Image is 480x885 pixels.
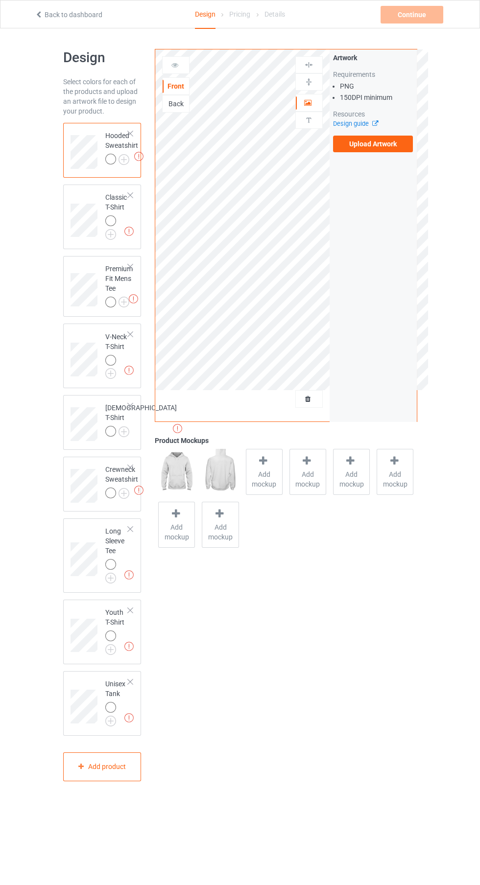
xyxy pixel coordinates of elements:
[105,644,116,655] img: svg+xml;base64,PD94bWwgdmVyc2lvbj0iMS4wIiBlbmNvZGluZz0iVVRGLTgiPz4KPHN2ZyB3aWR0aD0iMjJweCIgaGVpZ2...
[195,0,216,29] div: Design
[35,11,102,19] a: Back to dashboard
[105,607,129,652] div: Youth T-Shirt
[63,457,142,512] div: Crewneck Sweatshirt
[334,469,369,489] span: Add mockup
[134,486,144,495] img: exclamation icon
[158,502,195,548] div: Add mockup
[159,522,194,542] span: Add mockup
[105,368,116,379] img: svg+xml;base64,PD94bWwgdmVyc2lvbj0iMS4wIiBlbmNvZGluZz0iVVRGLTgiPz4KPHN2ZyB3aWR0aD0iMjJweCIgaGVpZ2...
[63,123,142,178] div: Hooded Sweatshirt
[340,81,413,91] li: PNG
[340,93,413,102] li: 150 DPI minimum
[105,679,129,723] div: Unisex Tank
[105,332,129,376] div: V-Neck T-Shirt
[129,294,138,303] img: exclamation icon
[119,426,129,437] img: svg+xml;base64,PD94bWwgdmVyc2lvbj0iMS4wIiBlbmNvZGluZz0iVVRGLTgiPz4KPHN2ZyB3aWR0aD0iMjJweCIgaGVpZ2...
[333,136,413,152] label: Upload Artwork
[163,99,189,109] div: Back
[124,570,134,580] img: exclamation icon
[105,403,177,436] div: [DEMOGRAPHIC_DATA] T-Shirt
[304,77,313,87] img: svg%3E%0A
[377,469,413,489] span: Add mockup
[105,192,129,236] div: Classic T-Shirt
[105,573,116,583] img: svg+xml;base64,PD94bWwgdmVyc2lvbj0iMS4wIiBlbmNvZGluZz0iVVRGLTgiPz4KPHN2ZyB3aWR0aD0iMjJweCIgaGVpZ2...
[202,522,238,542] span: Add mockup
[202,449,239,495] img: regular.jpg
[63,324,142,388] div: V-Neck T-Shirt
[377,449,413,495] div: Add mockup
[105,526,129,580] div: Long Sleeve Tee
[63,395,142,450] div: [DEMOGRAPHIC_DATA] T-Shirt
[333,109,413,119] div: Resources
[119,154,129,165] img: svg+xml;base64,PD94bWwgdmVyc2lvbj0iMS4wIiBlbmNvZGluZz0iVVRGLTgiPz4KPHN2ZyB3aWR0aD0iMjJweCIgaGVpZ2...
[264,0,285,28] div: Details
[124,642,134,651] img: exclamation icon
[163,81,189,91] div: Front
[333,449,370,495] div: Add mockup
[333,53,413,63] div: Artwork
[63,185,142,249] div: Classic T-Shirt
[124,366,134,375] img: exclamation icon
[105,131,138,164] div: Hooded Sweatshirt
[63,671,142,736] div: Unisex Tank
[134,152,144,161] img: exclamation icon
[63,256,142,317] div: Premium Fit Mens Tee
[119,297,129,307] img: svg+xml;base64,PD94bWwgdmVyc2lvbj0iMS4wIiBlbmNvZGluZz0iVVRGLTgiPz4KPHN2ZyB3aWR0aD0iMjJweCIgaGVpZ2...
[63,518,142,593] div: Long Sleeve Tee
[124,227,134,236] img: exclamation icon
[333,70,413,79] div: Requirements
[289,449,326,495] div: Add mockup
[105,264,133,307] div: Premium Fit Mens Tee
[105,229,116,240] img: svg+xml;base64,PD94bWwgdmVyc2lvbj0iMS4wIiBlbmNvZGluZz0iVVRGLTgiPz4KPHN2ZyB3aWR0aD0iMjJweCIgaGVpZ2...
[202,502,239,548] div: Add mockup
[246,449,283,495] div: Add mockup
[158,449,195,495] img: regular.jpg
[63,600,142,664] div: Youth T-Shirt
[63,752,142,781] div: Add product
[105,716,116,726] img: svg+xml;base64,PD94bWwgdmVyc2lvbj0iMS4wIiBlbmNvZGluZz0iVVRGLTgiPz4KPHN2ZyB3aWR0aD0iMjJweCIgaGVpZ2...
[63,49,142,67] h1: Design
[155,436,417,445] div: Product Mockups
[229,0,250,28] div: Pricing
[246,469,282,489] span: Add mockup
[333,120,378,127] a: Design guide
[119,488,129,499] img: svg+xml;base64,PD94bWwgdmVyc2lvbj0iMS4wIiBlbmNvZGluZz0iVVRGLTgiPz4KPHN2ZyB3aWR0aD0iMjJweCIgaGVpZ2...
[63,77,142,116] div: Select colors for each of the products and upload an artwork file to design your product.
[290,469,326,489] span: Add mockup
[105,465,138,498] div: Crewneck Sweatshirt
[124,713,134,722] img: exclamation icon
[304,60,313,70] img: svg%3E%0A
[304,116,313,125] img: svg%3E%0A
